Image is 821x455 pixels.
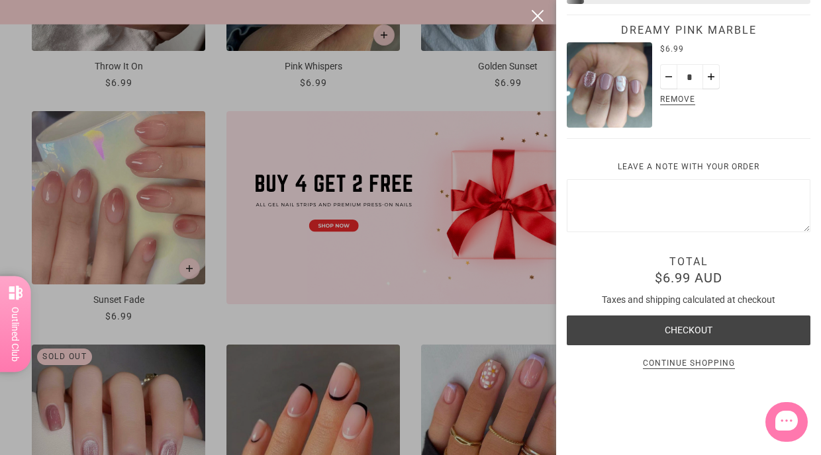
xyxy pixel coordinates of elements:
div: Taxes and shipping calculated at checkout [567,293,810,317]
a: Dreamy Pink Marble [567,42,652,128]
span: $6.99 AUD [655,270,722,286]
p: close [643,359,735,369]
a: Dreamy Pink Marble [621,24,757,36]
span: $6.99 [660,44,684,54]
button: Minus [660,64,677,89]
label: Leave a note with your order [567,160,810,179]
div: Total [567,255,810,273]
button: Checkout [567,315,810,345]
button: close [530,8,546,24]
button: Plus [702,64,720,89]
img: Dreamy Pink Marble - Press On Nails [567,42,652,128]
iframe: PayPal-paypal [567,394,810,430]
span: Remove [657,93,698,108]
